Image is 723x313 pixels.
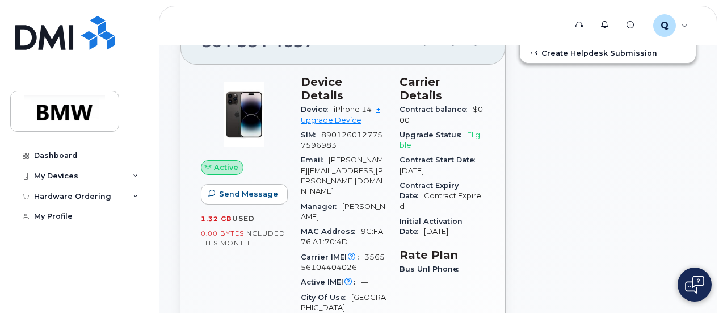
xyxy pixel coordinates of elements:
[301,105,380,124] a: + Upgrade Device
[301,202,385,221] span: [PERSON_NAME]
[400,75,485,102] h3: Carrier Details
[301,227,361,236] span: MAC Address
[400,166,424,175] span: [DATE]
[301,278,361,286] span: Active IMEI
[520,43,696,63] a: Create Helpdesk Submission
[400,156,481,164] span: Contract Start Date
[361,278,368,286] span: —
[210,81,278,149] img: image20231002-3703462-njx0qo.jpeg
[301,156,383,195] span: [PERSON_NAME][EMAIL_ADDRESS][PERSON_NAME][DOMAIN_NAME]
[301,131,321,139] span: SIM
[232,214,255,223] span: used
[334,105,372,114] span: iPhone 14
[400,181,459,200] span: Contract Expiry Date
[400,191,481,210] span: Contract Expired
[301,75,386,102] h3: Device Details
[301,156,329,164] span: Email
[661,19,669,32] span: Q
[400,105,485,124] span: $0.00
[301,293,386,312] span: [GEOGRAPHIC_DATA]
[301,202,342,211] span: Manager
[424,227,448,236] span: [DATE]
[301,293,351,302] span: City Of Use
[400,265,464,273] span: Bus Unl Phone
[400,248,485,262] h3: Rate Plan
[201,184,288,205] button: Send Message
[685,276,704,294] img: Open chat
[301,253,364,261] span: Carrier IMEI
[400,131,467,139] span: Upgrade Status
[301,131,382,149] span: 8901260127757596983
[645,14,696,37] div: QTC5246
[201,229,244,237] span: 0.00 Bytes
[214,162,238,173] span: Active
[201,215,232,223] span: 1.32 GB
[301,253,385,272] span: 356556104404026
[400,105,473,114] span: Contract balance
[301,105,334,114] span: Device
[219,189,278,199] span: Send Message
[400,217,463,236] span: Initial Activation Date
